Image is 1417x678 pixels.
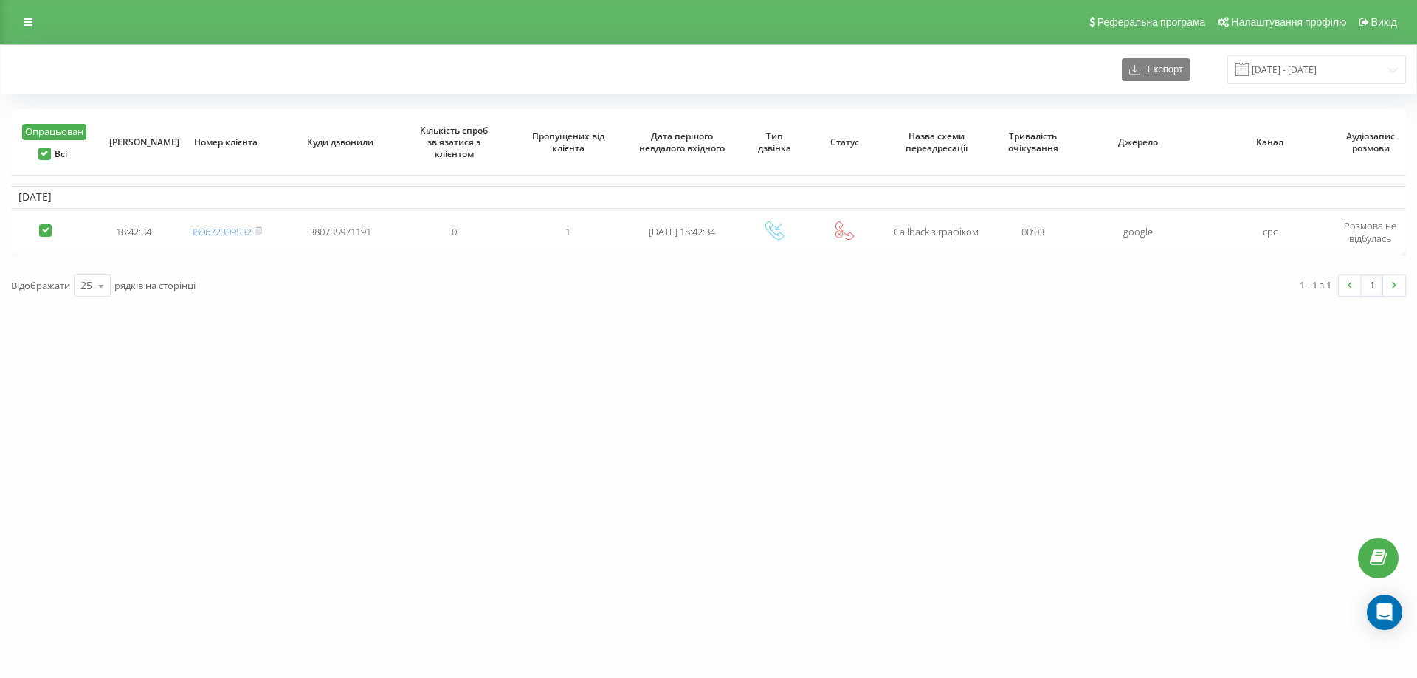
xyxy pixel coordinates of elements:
[190,225,252,238] a: 380672309532
[1300,277,1331,292] div: 1 - 1 з 1
[1361,275,1383,296] a: 1
[892,131,981,153] span: Назва схеми переадресації
[295,136,385,148] span: Куди дзвонили
[11,186,1406,208] td: [DATE]
[1097,16,1206,28] span: Реферальна програма
[749,131,799,153] span: Тип дзвінка
[182,136,271,148] span: Номер клієнта
[649,225,715,238] span: [DATE] 18:42:34
[109,136,159,148] span: [PERSON_NAME]
[1346,131,1396,153] span: Аудіозапис розмови
[1344,219,1396,245] span: Розмова не відбулась
[1231,16,1346,28] span: Налаштування профілю
[993,212,1072,253] td: 00:03
[638,131,727,153] span: Дата першого невдалого вхідного
[452,225,457,238] span: 0
[1004,131,1062,153] span: Тривалість очікування
[565,225,570,238] span: 1
[1072,212,1204,253] td: google
[114,279,196,292] span: рядків на сторінці
[1217,136,1322,148] span: Канал
[1371,16,1397,28] span: Вихід
[11,279,70,292] span: Відображати
[880,212,994,253] td: Callback з графіком
[410,125,499,159] span: Кількість спроб зв'язатися з клієнтом
[309,225,371,238] span: 380735971191
[99,212,169,253] td: 18:42:34
[22,124,86,140] button: Опрацьован
[38,148,67,160] label: Всі
[80,278,92,293] div: 25
[1086,136,1190,148] span: Джерело
[523,131,613,153] span: Пропущених від клієнта
[1367,595,1402,630] div: Open Intercom Messenger
[819,136,869,148] span: Статус
[1122,58,1190,81] button: Експорт
[1140,64,1183,75] span: Експорт
[1204,212,1336,253] td: cpc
